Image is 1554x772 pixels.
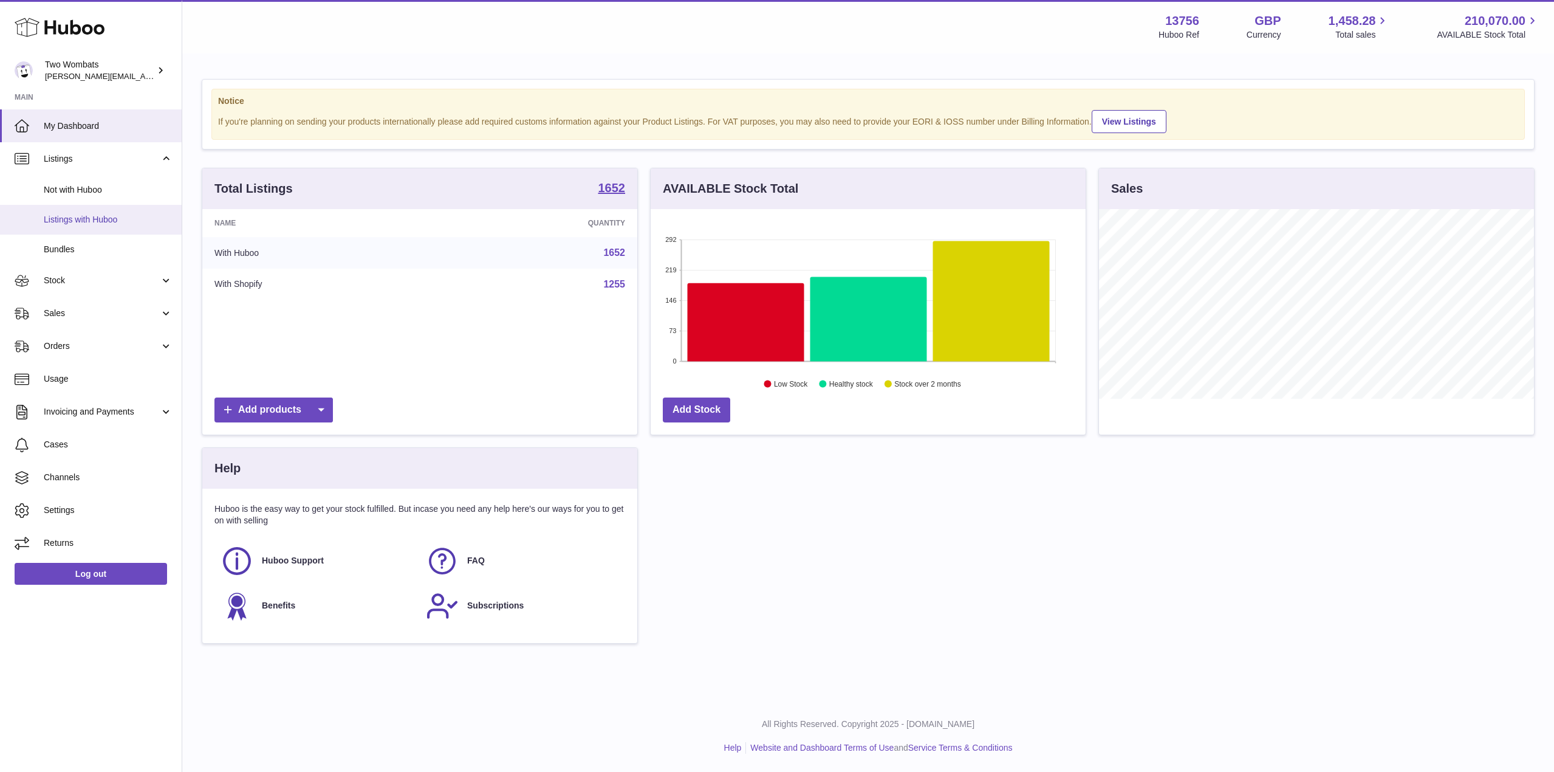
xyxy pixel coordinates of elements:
[1159,29,1199,41] div: Huboo Ref
[598,182,626,194] strong: 1652
[1465,13,1525,29] span: 210,070.00
[262,600,295,612] span: Benefits
[218,95,1518,107] strong: Notice
[221,545,414,577] a: Huboo Support
[426,545,619,577] a: FAQ
[750,743,894,753] a: Website and Dashboard Terms of Use
[192,719,1544,730] p: All Rights Reserved. Copyright 2025 - [DOMAIN_NAME]
[202,209,437,237] th: Name
[44,244,173,255] span: Bundles
[221,590,414,622] a: Benefits
[426,590,619,622] a: Subscriptions
[44,153,160,165] span: Listings
[467,600,524,612] span: Subscriptions
[908,743,1013,753] a: Service Terms & Conditions
[1247,29,1281,41] div: Currency
[1335,29,1389,41] span: Total sales
[45,59,154,82] div: Two Wombats
[1254,13,1281,29] strong: GBP
[894,380,960,388] text: Stock over 2 months
[214,398,333,422] a: Add products
[262,555,324,567] span: Huboo Support
[663,398,730,422] a: Add Stock
[44,472,173,483] span: Channels
[603,247,625,258] a: 1652
[1329,13,1376,29] span: 1,458.28
[202,237,437,269] td: With Huboo
[1329,13,1390,41] a: 1,458.28 Total sales
[1165,13,1199,29] strong: 13756
[669,327,676,334] text: 73
[829,380,874,388] text: Healthy stock
[1111,181,1143,197] h3: Sales
[437,209,637,237] th: Quantity
[44,214,173,226] span: Listings with Huboo
[44,537,173,549] span: Returns
[1437,29,1539,41] span: AVAILABLE Stock Total
[665,297,676,304] text: 146
[44,120,173,132] span: My Dashboard
[603,279,625,289] a: 1255
[214,181,293,197] h3: Total Listings
[663,181,798,197] h3: AVAILABLE Stock Total
[673,357,676,365] text: 0
[1092,110,1166,133] a: View Listings
[665,236,676,243] text: 292
[1437,13,1539,41] a: 210,070.00 AVAILABLE Stock Total
[45,71,309,81] span: [PERSON_NAME][EMAIL_ADDRESS][PERSON_NAME][DOMAIN_NAME]
[44,340,160,352] span: Orders
[44,505,173,516] span: Settings
[44,406,160,418] span: Invoicing and Payments
[598,182,626,196] a: 1652
[218,108,1518,133] div: If you're planning on sending your products internationally please add required customs informati...
[44,184,173,196] span: Not with Huboo
[746,742,1012,754] li: and
[774,380,808,388] text: Low Stock
[724,743,742,753] a: Help
[15,563,167,585] a: Log out
[15,61,33,80] img: adam.randall@twowombats.com
[44,275,160,286] span: Stock
[202,269,437,300] td: With Shopify
[665,266,676,274] text: 219
[214,460,241,477] h3: Help
[214,503,625,526] p: Huboo is the easy way to get your stock fulfilled. But incase you need any help here's our ways f...
[467,555,485,567] span: FAQ
[44,439,173,450] span: Cases
[44,373,173,385] span: Usage
[44,308,160,319] span: Sales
